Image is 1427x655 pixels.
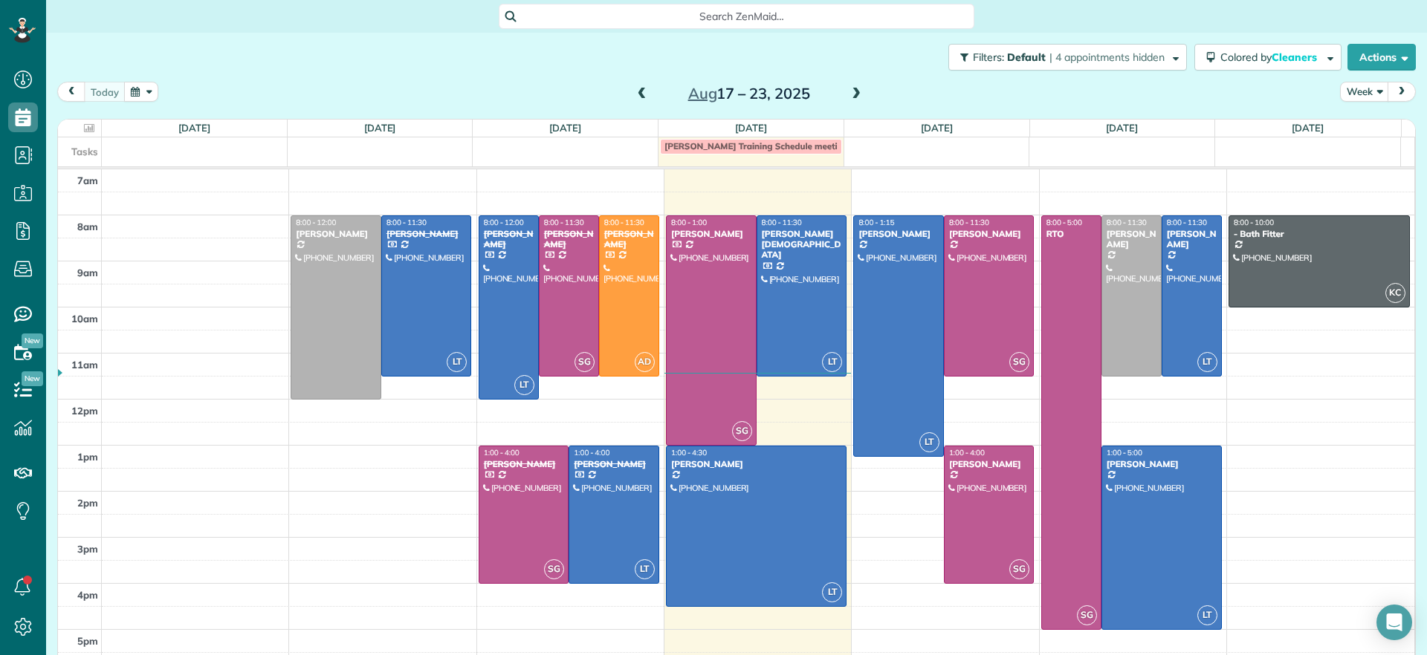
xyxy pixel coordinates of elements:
span: Aug [688,84,717,102]
span: SG [1009,559,1029,579]
span: KC [1385,283,1405,303]
span: New [22,371,43,386]
div: [PERSON_NAME] [858,229,939,239]
span: 7am [77,175,98,186]
div: [PERSON_NAME] [386,229,467,239]
span: 1:00 - 4:30 [671,448,707,457]
div: [PERSON_NAME] [1166,229,1217,250]
span: 9am [77,267,98,278]
span: 8:00 - 11:30 [544,218,584,227]
button: Colored byCleaners [1194,44,1342,71]
span: 8:00 - 11:30 [386,218,427,227]
a: [DATE] [178,122,210,134]
span: | 4 appointments hidden [1049,50,1165,64]
span: 8:00 - 11:30 [949,218,989,227]
span: 8:00 - 11:30 [1107,218,1147,227]
span: 10am [71,313,98,325]
div: [PERSON_NAME] [1106,459,1217,469]
span: 1pm [77,451,98,463]
span: 8:00 - 11:30 [604,218,644,227]
div: [PERSON_NAME][DEMOGRAPHIC_DATA] [761,229,843,261]
a: [DATE] [1292,122,1324,134]
div: [PERSON_NAME] [670,459,842,469]
div: [PERSON_NAME] [670,229,752,239]
span: Cleaners [1272,50,1319,64]
button: next [1388,82,1416,102]
a: [DATE] [1106,122,1138,134]
div: [PERSON_NAME] [948,459,1030,469]
a: [DATE] [735,122,767,134]
span: LT [1197,352,1217,372]
button: Week [1340,82,1389,102]
span: SG [575,352,595,372]
a: [DATE] [549,122,581,134]
span: AD [635,352,655,372]
a: Filters: Default | 4 appointments hidden [941,44,1187,71]
span: 8:00 - 5:00 [1046,218,1082,227]
span: 8:00 - 11:30 [762,218,802,227]
span: 4pm [77,589,98,601]
div: [PERSON_NAME] [604,229,655,250]
span: 1:00 - 4:00 [949,448,985,457]
span: SG [544,559,564,579]
div: RTO [1046,229,1097,239]
div: [PERSON_NAME] [483,229,534,250]
span: Colored by [1220,50,1322,64]
div: [PERSON_NAME] [543,229,595,250]
span: 12pm [71,405,98,417]
span: 8:00 - 1:00 [671,218,707,227]
span: SG [732,421,752,441]
button: prev [57,82,85,102]
span: LT [822,352,842,372]
span: 5pm [77,635,98,647]
span: LT [514,375,534,395]
span: 8:00 - 12:00 [484,218,524,227]
span: LT [919,432,939,452]
div: [PERSON_NAME] [483,459,565,469]
a: [DATE] [921,122,953,134]
span: Default [1007,50,1046,64]
span: 1:00 - 5:00 [1107,448,1142,457]
span: SG [1077,605,1097,625]
span: 8:00 - 1:15 [858,218,894,227]
button: Filters: Default | 4 appointments hidden [948,44,1187,71]
span: 11am [71,359,98,371]
span: 1:00 - 4:00 [574,448,609,457]
span: 8am [77,221,98,232]
span: 2pm [77,497,98,509]
span: [PERSON_NAME] Training Schedule meeting? [664,140,852,151]
span: LT [1197,605,1217,625]
div: - Bath Fitter [1233,229,1405,239]
span: LT [447,352,467,372]
a: [DATE] [364,122,396,134]
span: 8:00 - 10:00 [1234,218,1274,227]
div: [PERSON_NAME] [1106,229,1157,250]
span: 8:00 - 12:00 [296,218,336,227]
div: Open Intercom Messenger [1376,605,1412,640]
span: 3pm [77,543,98,555]
button: Actions [1347,44,1416,71]
h2: 17 – 23, 2025 [656,85,842,102]
span: LT [822,582,842,602]
span: 1:00 - 4:00 [484,448,520,457]
div: [PERSON_NAME] [295,229,377,239]
span: 8:00 - 11:30 [1167,218,1207,227]
span: LT [635,559,655,579]
span: Filters: [973,50,1004,64]
span: New [22,333,43,348]
div: [PERSON_NAME] [948,229,1030,239]
div: [PERSON_NAME] [573,459,655,469]
span: SG [1009,352,1029,372]
button: today [84,82,126,102]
